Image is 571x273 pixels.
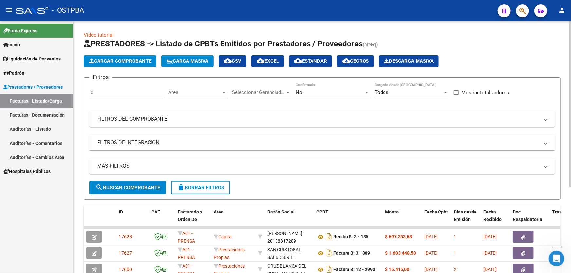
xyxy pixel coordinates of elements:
[116,205,149,234] datatable-header-cell: ID
[161,55,214,67] button: Carga Masiva
[84,32,114,38] a: Video tutorial
[178,231,195,244] span: A01 - PRENSA
[325,248,333,258] i: Descargar documento
[119,250,132,256] span: 17627
[119,267,132,272] span: 17600
[481,205,510,234] datatable-header-cell: Fecha Recibido
[424,250,438,256] span: [DATE]
[89,135,555,150] mat-expansion-panel-header: FILTROS DE INTEGRACION
[316,209,328,214] span: CPBT
[219,55,246,67] button: CSV
[333,234,368,240] strong: Recibo B: 3 - 185
[211,205,255,234] datatable-header-cell: Area
[232,89,285,95] span: Seleccionar Gerenciador
[549,251,564,266] iframe: Intercom live chat
[424,267,438,272] span: [DATE]
[483,250,497,256] span: [DATE]
[89,181,166,194] button: Buscar Comprobante
[167,58,208,64] span: Carga Masiva
[52,3,84,18] span: - OSTPBA
[97,139,539,146] mat-panel-title: FILTROS DE INTEGRACION
[89,158,555,174] mat-expansion-panel-header: MAS FILTROS
[3,83,63,91] span: Prestadores / Proveedores
[454,209,477,222] span: Días desde Emisión
[3,41,20,48] span: Inicio
[3,168,51,175] span: Hospitales Públicos
[294,57,302,65] mat-icon: cloud_download
[265,205,314,234] datatable-header-cell: Razón Social
[5,6,13,14] mat-icon: menu
[3,27,37,34] span: Firma Express
[385,250,416,256] strong: $ 1.603.448,50
[89,73,112,82] h3: Filtros
[451,205,481,234] datatable-header-cell: Días desde Emisión
[454,234,456,239] span: 1
[3,69,24,77] span: Padrón
[558,6,566,14] mat-icon: person
[214,234,232,239] span: Capita
[224,57,232,65] mat-icon: cloud_download
[267,246,311,261] div: SAN CRISTOBAL SALUD S.R.L.
[267,209,294,214] span: Razón Social
[296,89,302,95] span: No
[454,250,456,256] span: 1
[267,230,302,237] div: [PERSON_NAME]
[337,55,374,67] button: Gecros
[314,205,383,234] datatable-header-cell: CPBT
[379,55,439,67] button: Descarga Masiva
[89,111,555,127] mat-expansion-panel-header: FILTROS DEL COMPROBANTE
[3,55,61,62] span: Liquidación de Convenios
[267,230,311,244] div: 20138817289
[422,205,451,234] datatable-header-cell: Fecha Cpbt
[178,209,202,222] span: Facturado x Orden De
[342,57,350,65] mat-icon: cloud_download
[175,205,211,234] datatable-header-cell: Facturado x Orden De
[363,42,378,48] span: (alt+q)
[333,251,370,256] strong: Factura B: 3 - 889
[177,183,185,191] mat-icon: delete
[84,39,363,48] span: PRESTADORES -> Listado de CPBTs Emitidos por Prestadores / Proveedores
[84,55,156,67] button: Cargar Comprobante
[385,234,412,239] strong: $ 697.353,68
[171,181,230,194] button: Borrar Filtros
[333,267,375,272] strong: Factura B: 12 - 2993
[89,58,151,64] span: Cargar Comprobante
[424,234,438,239] span: [DATE]
[251,55,284,67] button: EXCEL
[97,162,539,170] mat-panel-title: MAS FILTROS
[513,209,542,222] span: Doc Respaldatoria
[267,246,311,260] div: 30714089435
[454,267,456,272] span: 2
[257,58,279,64] span: EXCEL
[483,267,497,272] span: [DATE]
[224,58,241,64] span: CSV
[95,185,160,191] span: Buscar Comprobante
[178,247,195,260] span: A01 - PRENSA
[289,55,332,67] button: Estandar
[510,205,549,234] datatable-header-cell: Doc Respaldatoria
[385,209,399,214] span: Monto
[214,209,223,214] span: Area
[97,115,539,123] mat-panel-title: FILTROS DEL COMPROBANTE
[379,55,439,67] app-download-masive: Descarga masiva de comprobantes (adjuntos)
[385,267,409,272] strong: $ 15.415,00
[325,231,333,242] i: Descargar documento
[383,205,422,234] datatable-header-cell: Monto
[294,58,327,64] span: Estandar
[152,209,160,214] span: CAE
[177,185,224,191] span: Borrar Filtros
[375,89,388,95] span: Todos
[384,58,434,64] span: Descarga Masiva
[483,234,497,239] span: [DATE]
[168,89,221,95] span: Area
[461,89,509,96] span: Mostrar totalizadores
[119,209,123,214] span: ID
[149,205,175,234] datatable-header-cell: CAE
[119,234,132,239] span: 17628
[342,58,369,64] span: Gecros
[483,209,502,222] span: Fecha Recibido
[214,247,245,260] span: Prestaciones Propias
[424,209,448,214] span: Fecha Cpbt
[95,183,103,191] mat-icon: search
[257,57,264,65] mat-icon: cloud_download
